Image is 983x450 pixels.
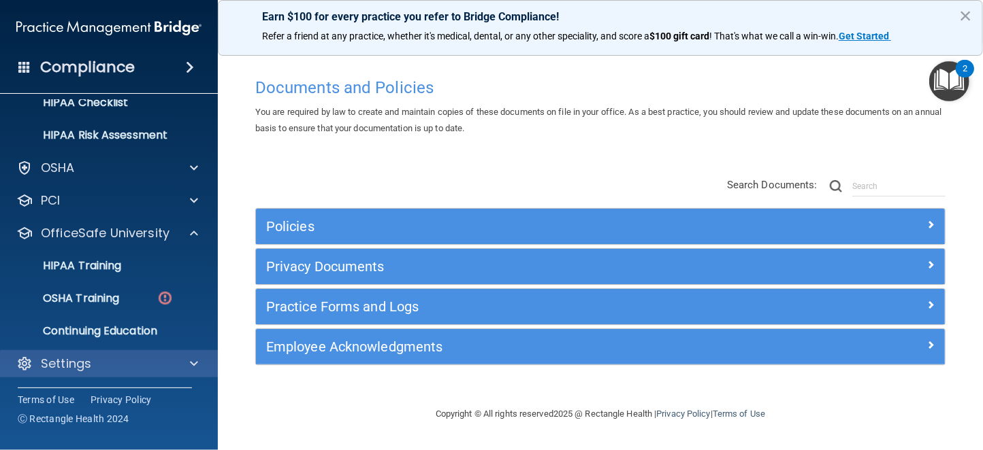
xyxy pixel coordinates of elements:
[9,259,121,273] p: HIPAA Training
[649,31,709,41] strong: $100 gift card
[266,299,762,314] h5: Practice Forms and Logs
[839,31,891,41] a: Get Started
[16,225,198,241] a: OfficeSafe University
[40,58,135,77] h4: Compliance
[266,259,762,274] h5: Privacy Documents
[9,128,195,142] p: HIPAA Risk Assessment
[262,10,939,23] p: Earn $100 for every practice you refer to Bridge Compliance!
[9,292,119,305] p: OSHA Training
[16,160,198,176] a: OSHA
[266,296,935,317] a: Practice Forms and Logs
[91,393,152,406] a: Privacy Policy
[959,5,972,27] button: Close
[839,31,889,41] strong: Get Started
[852,176,946,196] input: Search
[830,180,842,192] img: ic-search.3b580494.png
[41,225,170,241] p: OfficeSafe University
[255,79,946,97] h4: Documents and Policies
[18,412,129,426] span: Ⓒ Rectangle Health 2024
[963,69,967,86] div: 2
[266,219,762,234] h5: Policies
[656,409,710,419] a: Privacy Policy
[266,336,935,358] a: Employee Acknowledgments
[929,61,969,101] button: Open Resource Center, 2 new notifications
[713,409,765,419] a: Terms of Use
[352,392,849,436] div: Copyright © All rights reserved 2025 @ Rectangle Health | |
[157,290,174,307] img: danger-circle.6113f641.png
[727,179,818,191] span: Search Documents:
[16,14,202,41] img: PMB logo
[266,256,935,277] a: Privacy Documents
[41,356,91,372] p: Settings
[255,107,941,133] span: You are required by law to create and maintain copies of these documents on file in your office. ...
[16,356,198,372] a: Settings
[18,393,74,406] a: Terms of Use
[266,339,762,354] h5: Employee Acknowledgments
[266,215,935,237] a: Policies
[41,192,60,209] p: PCI
[262,31,649,41] span: Refer a friend at any practice, whether it's medical, dental, or any other speciality, and score a
[41,160,75,176] p: OSHA
[16,192,198,209] a: PCI
[9,96,195,109] p: HIPAA Checklist
[709,31,839,41] span: ! That's what we call a win-win.
[9,324,195,338] p: Continuing Education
